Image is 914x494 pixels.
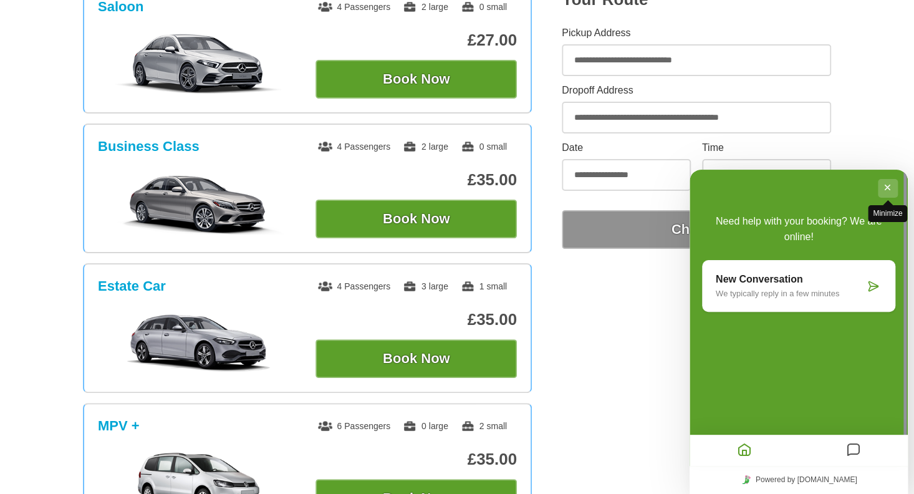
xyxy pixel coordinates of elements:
[315,60,517,99] button: Book Now
[461,421,507,431] span: 2 small
[403,142,448,152] span: 2 large
[318,421,390,431] span: 6 Passengers
[105,312,292,374] img: Estate Car
[315,450,517,469] p: £35.00
[562,85,831,95] label: Dropoff Address
[315,170,517,190] p: £35.00
[702,143,831,153] label: Time
[98,418,140,434] h3: MPV +
[461,2,507,12] span: 0 small
[403,421,448,431] span: 0 large
[461,142,507,152] span: 0 small
[403,2,448,12] span: 2 large
[318,281,390,291] span: 4 Passengers
[315,310,517,329] p: £35.00
[562,28,831,38] label: Pickup Address
[315,339,517,378] button: Book Now
[318,142,390,152] span: 4 Passengers
[690,170,908,494] iframe: chat widget
[105,172,292,235] img: Business Class
[98,278,166,294] h3: Estate Car
[318,2,390,12] span: 4 Passengers
[315,200,517,238] button: Book Now
[562,210,831,249] button: Change
[562,143,691,153] label: Date
[461,281,507,291] span: 1 small
[105,32,292,95] img: Saloon
[403,281,448,291] span: 3 large
[98,138,200,155] h3: Business Class
[315,31,517,50] p: £27.00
